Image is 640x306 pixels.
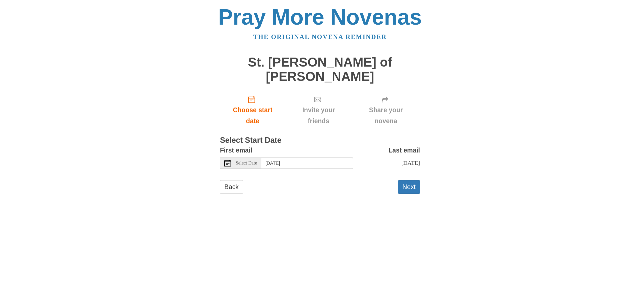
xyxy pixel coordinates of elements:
button: Next [398,180,420,194]
label: Last email [388,145,420,156]
span: Invite your friends [292,105,345,127]
div: Click "Next" to confirm your start date first. [352,90,420,130]
span: Select Date [236,161,257,165]
span: Share your novena [358,105,413,127]
span: Choose start date [227,105,279,127]
h1: St. [PERSON_NAME] of [PERSON_NAME] [220,55,420,84]
label: First email [220,145,252,156]
div: Click "Next" to confirm your start date first. [285,90,352,130]
a: Back [220,180,243,194]
a: Pray More Novenas [218,5,422,29]
a: The original novena reminder [253,33,387,40]
h3: Select Start Date [220,136,420,145]
span: [DATE] [401,159,420,166]
a: Choose start date [220,90,285,130]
